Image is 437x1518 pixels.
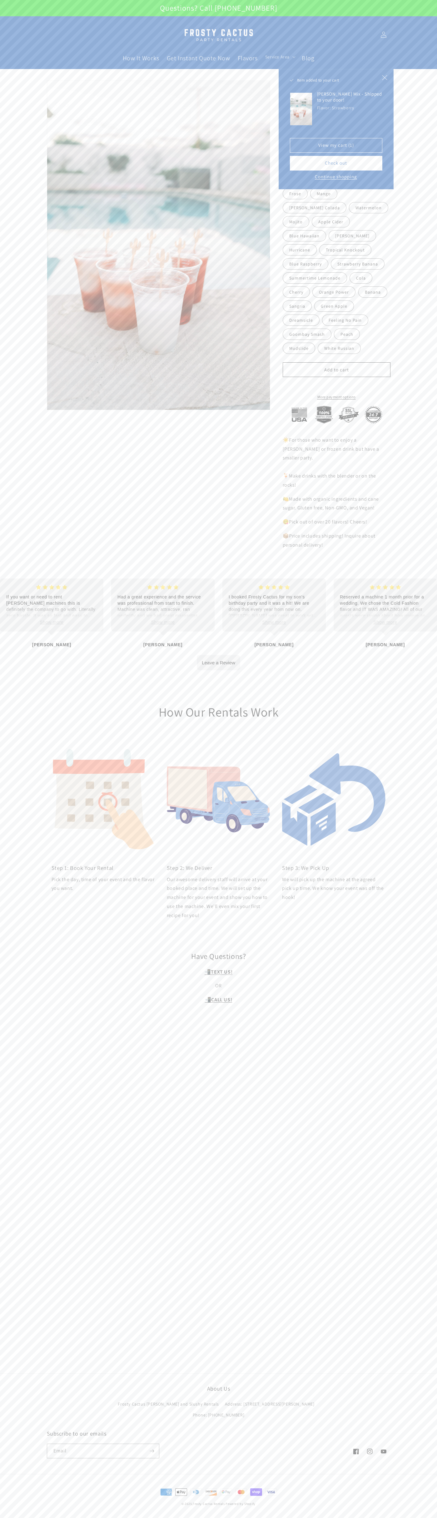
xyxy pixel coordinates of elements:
label: Goombay Smash [283,329,331,340]
span: Blog [302,54,314,62]
p: Reserved a machine 1 month prior for a wedding. We chose the Cold Fashion flavor and IT WAS AMAZI... [340,594,431,619]
p: I booked Frosty Cactus for my son's birthday party and it was a hit! We are doing this every year... [229,594,320,619]
a: More payment options [283,394,390,400]
p: Pick the day, time of your event and the flavor you want. [52,875,155,893]
span: How It Works [123,54,159,62]
label: White Russian [318,343,361,354]
strong: TEXT US! [211,969,232,975]
a: 📲CALL US! [205,996,232,1003]
p: [PERSON_NAME] [255,641,294,649]
button: Check out [290,156,382,171]
a: Step 2: We Deliver [167,864,212,872]
label: Watermelon [349,202,388,213]
label: Cherry [283,286,310,298]
a: Flavors [234,50,261,66]
label: [PERSON_NAME] [329,230,376,241]
button: Continue shopping [313,174,359,180]
span: Service Area [265,54,290,60]
p: [PERSON_NAME] [143,641,182,649]
media-gallery: Gallery Viewer [47,80,270,410]
p: OR [97,981,340,990]
h2: About Us [100,1385,337,1392]
label: Tropical Knockout [319,244,371,255]
label: Apple Cider [312,216,350,227]
a: Step 1: Book Your Rental [52,864,114,872]
img: Margarita Machine Rental in Scottsdale, Phoenix, Tempe, Chandler, Gilbert, Mesa and Maricopa [180,25,258,45]
label: Banana [358,286,387,298]
label: Blue Hawaiian [283,230,326,241]
label: Peach [334,329,360,340]
p: Our awesome delivery staff will arrive at your booked place and time. We will set up the machine ... [167,875,270,920]
a: View my cart (1) [290,138,382,153]
strong: CALL US! [211,996,232,1003]
p: 📦Price includes shipping! Inquire about personal delivery! [283,532,390,550]
p: 😋Pick out of over 20 flavors! Cheers! [283,518,390,527]
label: Orange Power [312,286,355,298]
label: Hurricane [283,244,317,255]
a: Powered by Shopify [226,1502,256,1506]
label: Dreamsicle [283,315,320,326]
p: [PERSON_NAME] [366,641,405,649]
small: © 2025, [181,1502,225,1506]
label: Green Apple [314,300,354,312]
span: Show more [151,620,175,625]
label: Cola [350,272,372,284]
a: Address: [STREET_ADDRESS][PERSON_NAME] [225,1399,315,1410]
p: If you want or need to rent [PERSON_NAME] machines this is definitely the company to go with. Lit... [6,594,97,619]
img: 100% Verified [314,404,334,425]
a: 📲TEXT US! [205,969,232,975]
button: Close [378,71,392,85]
a: Frosty Cactus [PERSON_NAME] and Slushy Rentals [118,1400,219,1410]
p: We will pick up the machine at the agreed pick up time. We know your event was off the hook! [282,875,385,902]
a: Get Instant Quote Now [163,50,234,66]
span: Show more [373,620,397,625]
div: Item added to your cart [279,69,394,190]
summary: Service Area [261,50,298,63]
label: [PERSON_NAME] Colada [283,202,346,213]
p: ☀️For those who want to enjoy a [PERSON_NAME] or frozen drink but have a smaller party. 🍹Make dri... [283,436,390,490]
label: Sangria [283,300,312,312]
label: Mudslide [283,343,315,354]
input: Email [47,1444,159,1458]
label: Feeling No Pain [322,315,368,326]
span: Show more [262,620,286,625]
img: SSL Verified Secure [339,404,359,425]
label: Blue Raspberry [283,258,328,270]
img: 24/7 Support [363,404,384,425]
p: Had a great experience and the service was professional from start to finish. Machine was clean, ... [117,594,208,619]
a: Blog [298,50,318,66]
a: Step 3: We Pick Up [282,864,329,872]
a: Phone: [PHONE_NUMBER] [193,1410,245,1421]
h2: Item added to your cart [290,77,378,83]
span: Show more [40,620,63,625]
label: Strawberry Banana [331,258,385,270]
dd: Strawberry [332,105,354,111]
h2: Subscribe to our emails [47,1430,219,1437]
span: Flavors [238,54,258,62]
a: How It Works [119,50,163,66]
img: Made In USA [289,404,310,425]
label: Mojito [283,216,309,227]
span: Get Instant Quote Now [167,54,230,62]
h2: Have Questions? [97,951,340,961]
label: Summertime Lemonade [283,272,347,284]
p: [PERSON_NAME] [32,641,71,649]
button: Subscribe [145,1444,159,1458]
label: Frose [283,188,308,199]
h2: How Our Rentals Work [97,704,340,720]
label: Mango [310,188,337,199]
h3: [PERSON_NAME] Mix - Shipped to your door! [317,91,382,103]
button: Add to cart [283,362,390,377]
a: Frosty Cactus Rentals [193,1502,225,1506]
p: 🍋Made with organic ingredients and cane sugar. Gluten free, Non-GMO, and Vegan! [283,495,390,513]
dt: Flavor: [317,105,331,111]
